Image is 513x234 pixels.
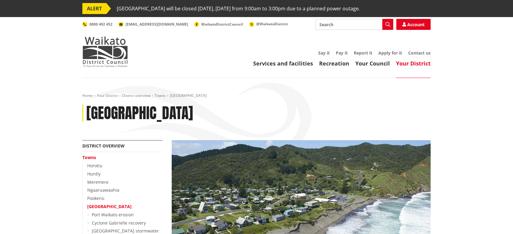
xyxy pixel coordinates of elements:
input: Search input [315,19,393,30]
span: WaikatoDistrictCouncil [201,22,243,27]
img: Waikato District Council - Te Kaunihera aa Takiwaa o Waikato [82,37,128,67]
span: [EMAIL_ADDRESS][DOMAIN_NAME] [126,22,188,27]
a: Pookeno [87,195,104,201]
a: WaikatoDistrictCouncil [194,22,243,27]
a: Pay it [336,50,348,56]
a: Towns [82,154,96,160]
a: Home [82,93,93,98]
a: Meremere [87,179,108,185]
a: Towns [155,93,166,98]
span: ALERT [82,3,106,14]
a: [EMAIL_ADDRESS][DOMAIN_NAME] [119,22,188,27]
a: @WaikatoDistrict [249,21,288,27]
h1: [GEOGRAPHIC_DATA] [86,105,193,122]
a: Report it [354,50,372,56]
a: District overview [82,143,125,149]
a: Ngaaruawaahia [87,187,119,193]
a: 0800 492 452 [82,22,112,27]
a: Services and facilities [253,60,313,67]
a: Account [396,19,431,30]
a: Contact us [408,50,431,56]
a: District overview [122,93,150,98]
a: Huntly [87,171,101,177]
a: Your Council [355,60,390,67]
a: Say it [318,50,330,56]
a: Horotiu [87,163,102,168]
a: Your District [97,93,118,98]
span: @WaikatoDistrict [256,21,288,27]
a: Apply for it [378,50,402,56]
span: 0800 492 452 [89,22,112,27]
a: Your District [396,60,431,67]
a: Port Waikato erosion [92,212,134,218]
span: [GEOGRAPHIC_DATA] will be closed [DATE], [DATE] from 9:00am to 3:00pm due to a planned power outage. [117,3,360,14]
a: Recreation [319,60,349,67]
span: [GEOGRAPHIC_DATA] [170,93,207,98]
a: [GEOGRAPHIC_DATA] [87,204,132,209]
a: Cyclone Gabrielle recovery [92,220,146,226]
nav: breadcrumb [82,93,431,98]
